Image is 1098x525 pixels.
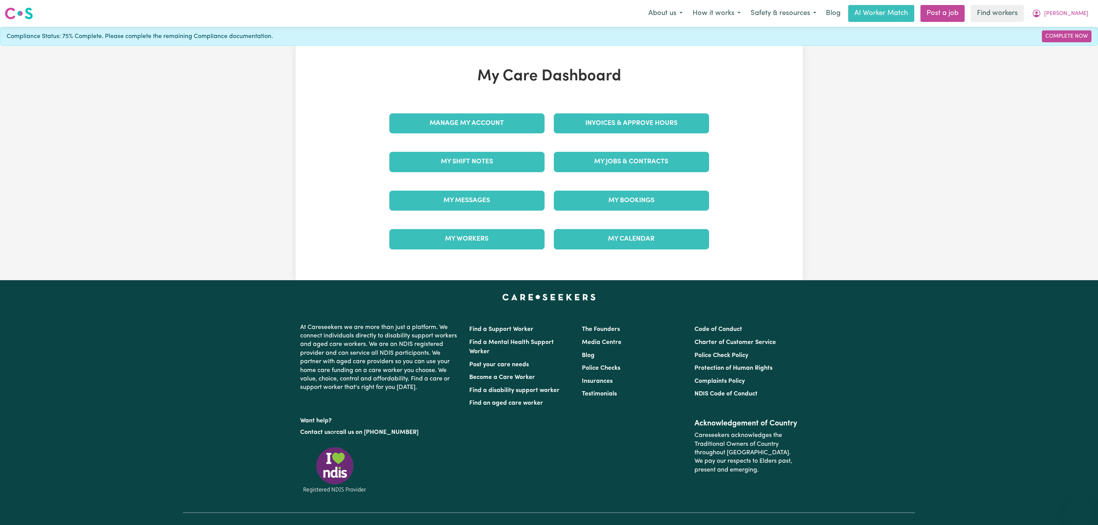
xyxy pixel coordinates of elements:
a: The Founders [582,326,620,332]
button: My Account [1027,5,1093,22]
a: Protection of Human Rights [694,365,772,371]
a: AI Worker Match [848,5,914,22]
button: Safety & resources [746,5,821,22]
a: Charter of Customer Service [694,339,776,346]
a: Police Check Policy [694,352,748,359]
a: My Messages [389,191,545,211]
a: Blog [821,5,845,22]
a: My Shift Notes [389,152,545,172]
h1: My Care Dashboard [385,67,714,86]
img: Registered NDIS provider [300,446,369,494]
h2: Acknowledgement of Country [694,419,798,428]
a: Become a Care Worker [469,374,535,380]
p: Careseekers acknowledges the Traditional Owners of Country throughout [GEOGRAPHIC_DATA]. We pay o... [694,428,798,477]
a: Blog [582,352,595,359]
a: My Calendar [554,229,709,249]
a: Manage My Account [389,113,545,133]
a: Complaints Policy [694,378,745,384]
a: My Jobs & Contracts [554,152,709,172]
p: Want help? [300,414,460,425]
a: Insurances [582,378,613,384]
a: My Workers [389,229,545,249]
a: Testimonials [582,391,617,397]
img: Careseekers logo [5,7,33,20]
a: Invoices & Approve Hours [554,113,709,133]
span: [PERSON_NAME] [1044,10,1088,18]
p: At Careseekers we are more than just a platform. We connect individuals directly to disability su... [300,320,460,395]
a: Contact us [300,429,331,435]
a: Careseekers logo [5,5,33,22]
p: or [300,425,460,440]
a: NDIS Code of Conduct [694,391,757,397]
a: Find an aged care worker [469,400,543,406]
button: How it works [688,5,746,22]
a: Find workers [971,5,1024,22]
iframe: Button to launch messaging window, conversation in progress [1067,494,1092,519]
a: My Bookings [554,191,709,211]
a: Post your care needs [469,362,529,368]
a: Code of Conduct [694,326,742,332]
a: Media Centre [582,339,621,346]
button: About us [643,5,688,22]
a: Find a disability support worker [469,387,560,394]
a: Find a Support Worker [469,326,533,332]
a: Find a Mental Health Support Worker [469,339,554,355]
span: Compliance Status: 75% Complete. Please complete the remaining Compliance documentation. [7,32,273,41]
a: Post a job [920,5,965,22]
a: Police Checks [582,365,620,371]
a: Careseekers home page [502,294,596,300]
a: Complete Now [1042,30,1091,42]
a: call us on [PHONE_NUMBER] [336,429,419,435]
